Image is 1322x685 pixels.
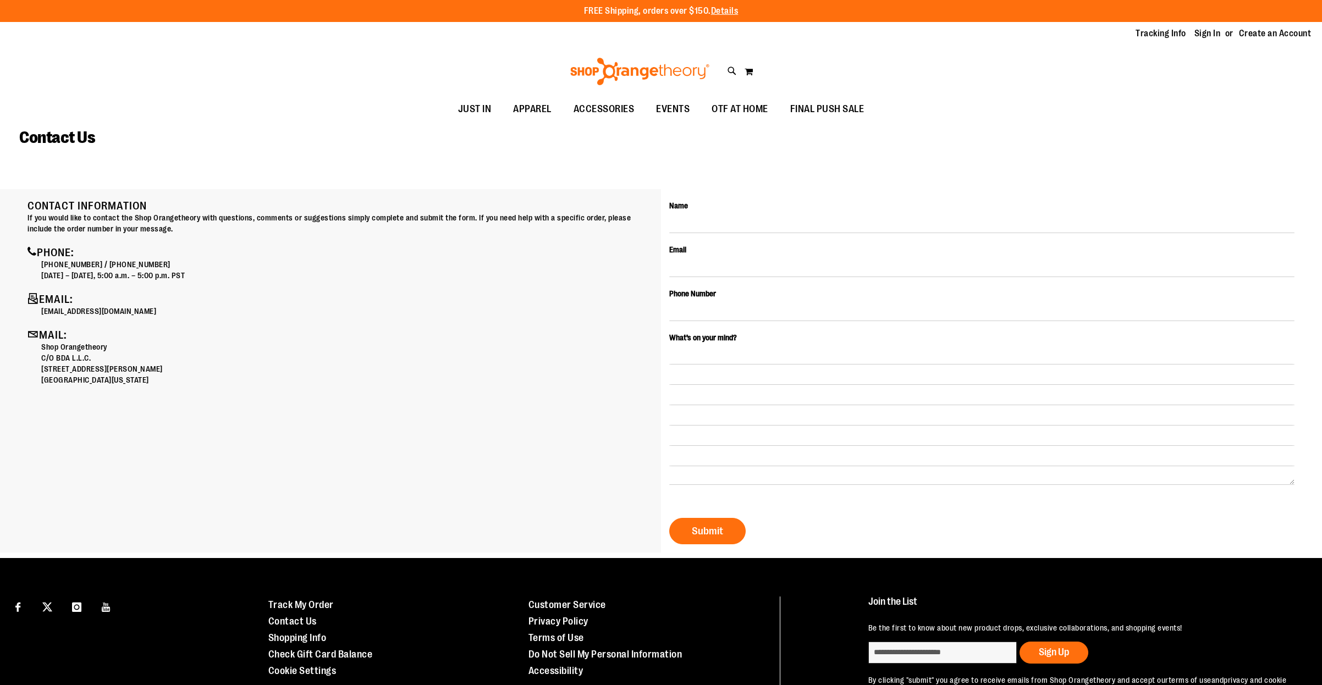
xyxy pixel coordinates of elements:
[574,97,635,121] span: ACCESSORIES
[41,363,653,374] p: [STREET_ADDRESS][PERSON_NAME]
[268,632,327,643] a: Shopping Info
[268,616,317,627] a: Contact Us
[712,97,768,121] span: OTF AT HOME
[645,97,701,122] a: EVENTS
[528,665,583,676] a: Accessibility
[41,306,653,317] p: [EMAIL_ADDRESS][DOMAIN_NAME]
[38,596,57,616] a: Visit our X page
[669,518,746,544] button: Submit
[42,602,52,612] img: Twitter
[1039,647,1069,658] span: Sign Up
[656,97,690,121] span: EVENTS
[268,665,337,676] a: Cookie Settings
[584,5,739,18] p: FREE Shipping, orders over $150.
[458,97,492,121] span: JUST IN
[563,97,646,122] a: ACCESSORIES
[513,97,552,121] span: APPAREL
[868,622,1292,633] p: Be the first to know about new product drops, exclusive collaborations, and shopping events!
[669,333,737,342] span: What’s on your mind?
[868,596,1292,617] h4: Join the List
[19,128,95,147] span: Contact Us
[97,596,116,616] a: Visit our Youtube page
[41,352,653,363] p: C/O BDA L.L.C.
[27,328,653,341] h4: Mail:
[8,596,27,616] a: Visit our Facebook page
[502,97,563,122] a: APPAREL
[669,245,686,254] span: Email
[268,649,373,660] a: Check Gift Card Balance
[669,289,716,298] span: Phone Number
[268,599,334,610] a: Track My Order
[701,97,779,122] a: OTF AT HOME
[67,596,86,616] a: Visit our Instagram page
[41,374,653,385] p: [GEOGRAPHIC_DATA][US_STATE]
[868,642,1017,664] input: enter email
[1194,27,1221,40] a: Sign In
[711,6,739,16] a: Details
[528,649,682,660] a: Do Not Sell My Personal Information
[1136,27,1186,40] a: Tracking Info
[27,292,653,306] h4: Email:
[27,200,653,212] h4: Contact Information
[41,270,653,281] p: [DATE] – [DATE], 5:00 a.m. – 5:00 p.m. PST
[27,245,653,259] h4: Phone:
[569,58,711,85] img: Shop Orangetheory
[41,341,653,352] p: Shop Orangetheory
[692,525,723,537] span: Submit
[1239,27,1312,40] a: Create an Account
[27,212,653,234] p: If you would like to contact the Shop Orangetheory with questions, comments or suggestions simply...
[528,632,584,643] a: Terms of Use
[669,201,688,210] span: Name
[528,599,606,610] a: Customer Service
[41,259,653,270] p: [PHONE_NUMBER] / [PHONE_NUMBER]
[528,616,588,627] a: Privacy Policy
[790,97,864,121] span: FINAL PUSH SALE
[779,97,875,122] a: FINAL PUSH SALE
[1169,676,1211,684] a: terms of use
[1020,642,1088,664] button: Sign Up
[447,97,503,122] a: JUST IN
